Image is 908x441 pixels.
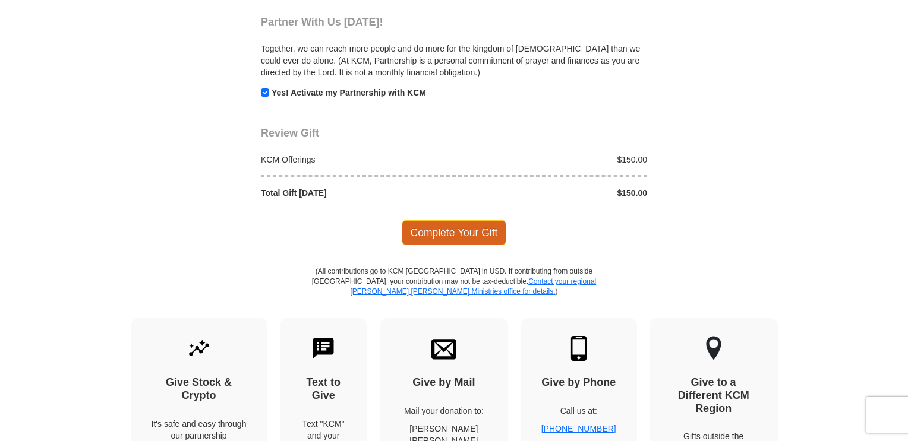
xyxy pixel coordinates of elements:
a: [PHONE_NUMBER] [541,424,616,433]
img: text-to-give.svg [311,336,336,361]
p: Call us at: [541,405,616,417]
span: Complete Your Gift [402,220,507,245]
h4: Give by Phone [541,376,616,389]
div: Total Gift [DATE] [255,187,455,199]
span: Partner With Us [DATE]! [261,16,383,28]
h4: Give by Mail [401,376,487,389]
div: $150.00 [454,187,654,199]
div: $150.00 [454,154,654,166]
p: Together, we can reach more people and do more for the kingdom of [DEMOGRAPHIC_DATA] than we coul... [261,43,647,78]
h4: Give to a Different KCM Region [670,376,757,415]
h4: Text to Give [301,376,347,402]
img: envelope.svg [431,336,456,361]
img: give-by-stock.svg [187,336,212,361]
h4: Give Stock & Crypto [152,376,247,402]
img: other-region [705,336,722,361]
strong: Yes! Activate my Partnership with KCM [272,88,426,97]
div: KCM Offerings [255,154,455,166]
img: mobile.svg [566,336,591,361]
p: (All contributions go to KCM [GEOGRAPHIC_DATA] in USD. If contributing from outside [GEOGRAPHIC_D... [311,266,597,318]
p: Mail your donation to: [401,405,487,417]
span: Review Gift [261,127,319,139]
